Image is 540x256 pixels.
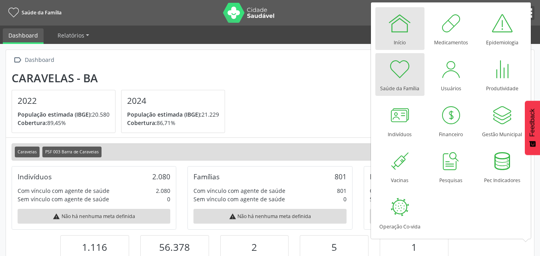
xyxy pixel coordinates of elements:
p: 89,45% [18,119,110,127]
p: 21.229 [127,110,219,119]
span: PSF 003 Barra de Caravelas [42,147,102,157]
div: 801 [337,187,347,195]
a: Produtividade [478,53,527,96]
i: warning [229,213,236,220]
a: Indivíduos [375,99,424,142]
div: Domicílios [370,172,403,181]
i:  [12,54,23,66]
p: 20.580 [18,110,110,119]
h4: 2024 [127,96,219,106]
a: Pesquisas [426,145,476,188]
div: 0 [167,195,170,203]
i: warning [53,213,60,220]
a: Usuários [426,53,476,96]
a: Gestão Municipal [478,99,527,142]
span: Relatórios [58,32,84,39]
div: Com vínculo com agente de saúde [193,187,285,195]
h4: 2022 [18,96,110,106]
div: Sem vínculo com agente de saúde [193,195,285,203]
a: Epidemiologia [478,7,527,50]
a: Saúde da Família [375,53,424,96]
a: Relatórios [52,28,95,42]
div: Não há nenhuma meta definida [193,209,346,224]
div: Dashboard [23,54,56,66]
span: Saúde da Família [22,9,62,16]
div: 801 [335,172,347,181]
div: Não há nenhuma meta definida [18,209,170,224]
a: Saúde da Família [6,6,62,19]
span: 56.378 [159,240,190,254]
div: Com vínculo com agente de saúde [18,187,110,195]
span: Cobertura: [127,119,157,127]
a: Vacinas [375,145,424,188]
div: 2.080 [152,172,170,181]
span: 1 [411,240,417,254]
div: Caravelas - BA [12,71,231,85]
div: Sem vínculo com agente de saúde [18,195,109,203]
a:  Dashboard [12,54,56,66]
div: 2.080 [156,187,170,195]
div: Não há nenhuma meta definida [370,209,522,224]
div: 0 [343,195,347,203]
a: Pec Indicadores [478,145,527,188]
span: Cobertura: [18,119,47,127]
span: 2 [251,240,257,254]
a: Financeiro [426,99,476,142]
span: 5 [331,240,337,254]
span: 1.116 [82,240,107,254]
span: Caravelas [15,147,40,157]
a: Operação Co-vida [375,191,424,234]
span: População estimada (IBGE): [18,111,92,118]
div: Indivíduos [18,172,52,181]
div: Famílias [193,172,219,181]
a: Dashboard [3,28,44,44]
div: Com vínculo com agente de saúde [370,187,462,195]
div: Sem vínculo com agente de saúde [370,195,461,203]
span: Feedback [529,109,536,137]
p: 86,71% [127,119,219,127]
a: Início [375,7,424,50]
span: População estimada (IBGE): [127,111,201,118]
button: Feedback - Mostrar pesquisa [525,101,540,155]
a: Medicamentos [426,7,476,50]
